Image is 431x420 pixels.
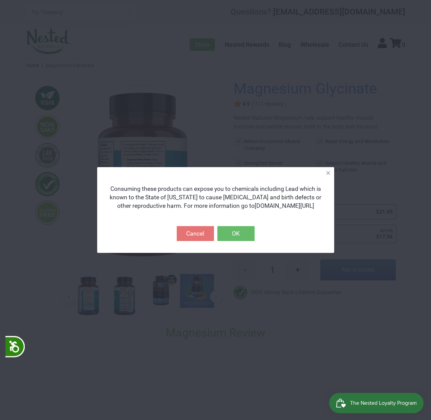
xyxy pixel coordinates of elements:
[109,185,322,210] p: Consuming these products can expose you to chemicals including Lead which is known to the State o...
[255,202,314,209] a: [DOMAIN_NAME][URL]
[217,226,255,241] button: OK
[177,226,214,241] button: Cancel
[329,393,424,413] iframe: Button to open loyalty program pop-up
